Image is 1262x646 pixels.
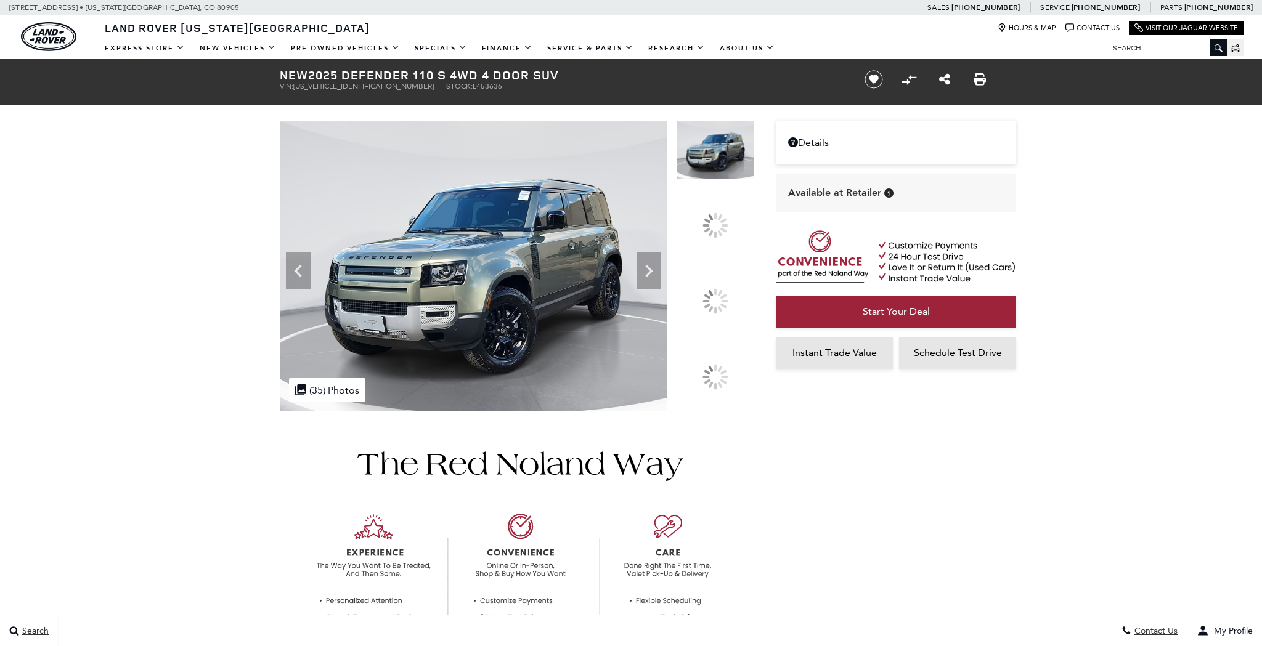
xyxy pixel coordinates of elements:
img: New 2025 Pangea Green Land Rover S image 1 [677,121,754,179]
a: [PHONE_NUMBER] [951,2,1020,12]
button: Save vehicle [860,70,887,89]
a: Schedule Test Drive [899,337,1016,369]
span: [US_VEHICLE_IDENTIFICATION_NUMBER] [293,82,434,91]
h1: 2025 Defender 110 S 4WD 4 Door SUV [280,68,844,82]
a: Specials [407,38,474,59]
a: Visit Our Jaguar Website [1134,23,1238,33]
a: About Us [712,38,782,59]
a: EXPRESS STORE [97,38,192,59]
a: [STREET_ADDRESS] • [US_STATE][GEOGRAPHIC_DATA], CO 80905 [9,3,239,12]
img: New 2025 Pangea Green Land Rover S image 1 [280,121,667,411]
input: Search [1104,41,1227,55]
a: Land Rover [US_STATE][GEOGRAPHIC_DATA] [97,20,377,35]
span: Start Your Deal [863,305,930,317]
span: Schedule Test Drive [914,347,1002,358]
img: Land Rover [21,22,76,51]
a: [PHONE_NUMBER] [1072,2,1140,12]
iframe: YouTube video player [776,375,1016,569]
button: Compare vehicle [900,70,918,89]
a: Contact Us [1065,23,1120,33]
span: VIN: [280,82,293,91]
span: Contact Us [1131,626,1178,636]
span: L453636 [473,82,502,91]
a: Details [788,137,1004,148]
a: Research [641,38,712,59]
a: Hours & Map [998,23,1056,33]
div: Vehicle is in stock and ready for immediate delivery. Due to demand, availability is subject to c... [884,188,894,198]
span: Instant Trade Value [792,347,877,358]
span: Sales [927,3,950,12]
a: Finance [474,38,540,59]
a: Share this New 2025 Defender 110 S 4WD 4 Door SUV [939,72,950,87]
a: Print this New 2025 Defender 110 S 4WD 4 Door SUV [974,72,986,87]
a: [PHONE_NUMBER] [1184,2,1253,12]
button: user-profile-menu [1187,615,1262,646]
a: Pre-Owned Vehicles [283,38,407,59]
span: Stock: [446,82,473,91]
a: Instant Trade Value [776,337,893,369]
span: Search [19,626,49,636]
div: (35) Photos [289,378,365,402]
a: Start Your Deal [776,296,1016,328]
span: Available at Retailer [788,186,881,200]
a: New Vehicles [192,38,283,59]
span: Service [1040,3,1069,12]
a: land-rover [21,22,76,51]
nav: Main Navigation [97,38,782,59]
span: My Profile [1209,626,1253,636]
strong: New [280,67,308,83]
a: Service & Parts [540,38,641,59]
span: Land Rover [US_STATE][GEOGRAPHIC_DATA] [105,20,370,35]
span: Parts [1160,3,1183,12]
